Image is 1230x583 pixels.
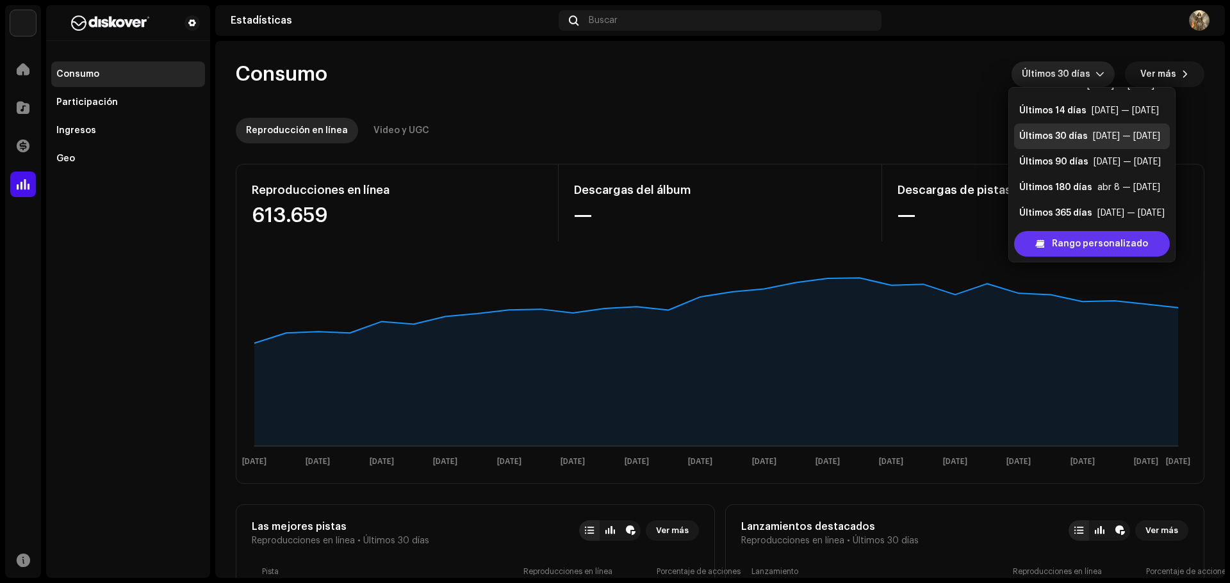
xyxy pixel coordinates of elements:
div: Descargas del álbum [574,180,865,200]
re-m-nav-item: Ingresos [51,118,205,143]
div: Porcentaje de acciones [657,566,689,577]
li: Últimos 180 días [1014,175,1170,200]
div: — [898,205,1188,226]
div: Pista [262,566,518,577]
div: dropdown trigger [1095,61,1104,87]
div: Geo [56,154,75,164]
div: Últimos 365 días [1019,207,1092,220]
text: [DATE] [561,458,585,466]
div: Reproducción en línea [246,118,348,143]
div: Estadísticas [231,15,553,26]
span: Últimos 30 días [853,536,919,546]
re-m-nav-item: Geo [51,146,205,172]
span: Ver más [1145,518,1178,543]
text: [DATE] [1070,458,1095,466]
div: — [574,205,865,226]
div: [DATE] — [DATE] [1094,156,1161,168]
button: Ver más [1135,520,1188,541]
ul: Option List [1009,67,1175,231]
span: Consumo [236,61,327,87]
span: Reproducciones en línea [252,536,355,546]
div: Las mejores pistas [252,520,429,533]
text: [DATE] [816,458,840,466]
div: abr 8 — [DATE] [1097,181,1160,194]
span: Reproducciones en línea [741,536,844,546]
div: Lanzamiento [751,566,1008,577]
div: Reproducciones en línea [252,180,543,200]
text: [DATE] [1006,458,1031,466]
span: Buscar [589,15,618,26]
re-m-nav-item: Consumo [51,61,205,87]
text: [DATE] [370,458,394,466]
text: [DATE] [752,458,776,466]
text: [DATE] [625,458,649,466]
span: Últimos 30 días [1022,61,1095,87]
text: [DATE] [879,458,903,466]
div: Porcentaje de acciones [1146,566,1178,577]
span: Ver más [656,518,689,543]
div: Video y UGC [373,118,429,143]
div: Lanzamientos destacados [741,520,919,533]
text: [DATE] [242,458,266,466]
li: Últimos 90 días [1014,149,1170,175]
button: Ver más [1125,61,1204,87]
div: Últimos 14 días [1019,104,1086,117]
span: • [357,536,361,546]
span: • [847,536,850,546]
text: [DATE] [497,458,521,466]
div: Últimos 30 días [1019,130,1088,143]
li: Últimos 30 días [1014,124,1170,149]
li: Últimos 365 días [1014,200,1170,226]
div: Participación [56,97,118,108]
div: [DATE] — [DATE] [1092,104,1159,117]
li: Últimos 14 días [1014,98,1170,124]
div: 613.659 [252,205,543,226]
text: [DATE] [688,458,712,466]
text: [DATE] [943,458,967,466]
img: b627a117-4a24-417a-95e9-2d0c90689367 [56,15,164,31]
span: Rango personalizado [1052,231,1148,257]
button: Ver más [646,520,699,541]
div: Últimos 180 días [1019,181,1092,194]
div: Ingresos [56,125,96,136]
text: [DATE] [1166,458,1190,466]
div: Reproducciones en línea [523,566,652,577]
img: 0b1410a1-c96d-4672-8a1c-dd4e0121b81f [1189,10,1209,31]
div: Reproducciones en línea [1013,566,1141,577]
span: Últimos 30 días [363,536,429,546]
img: 297a105e-aa6c-4183-9ff4-27133c00f2e2 [10,10,36,36]
re-m-nav-item: Participación [51,90,205,115]
div: Últimos 90 días [1019,156,1088,168]
text: [DATE] [1134,458,1158,466]
text: [DATE] [306,458,330,466]
div: Descargas de pistas [898,180,1188,200]
div: [DATE] — [DATE] [1097,207,1165,220]
span: Ver más [1140,61,1176,87]
div: [DATE] — [DATE] [1093,130,1160,143]
text: [DATE] [433,458,457,466]
div: Consumo [56,69,99,79]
